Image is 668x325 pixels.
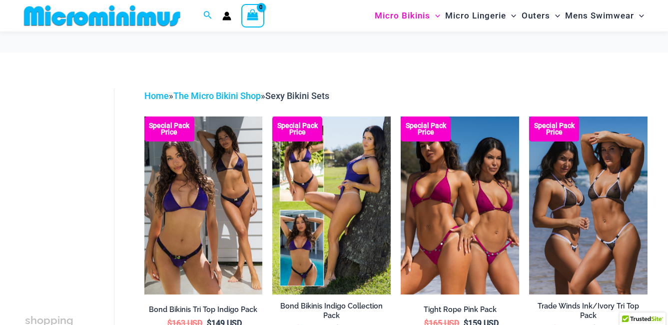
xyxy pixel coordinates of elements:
[272,116,391,294] img: Bond Inidgo Collection Pack (10)
[430,3,440,28] span: Menu Toggle
[550,3,560,28] span: Menu Toggle
[529,122,579,135] b: Special Pack Price
[20,4,184,27] img: MM SHOP LOGO FLAT
[401,305,519,318] a: Tight Rope Pink Pack
[222,11,231,20] a: Account icon link
[522,3,550,28] span: Outers
[563,3,647,28] a: Mens SwimwearMenu ToggleMenu Toggle
[529,301,648,324] a: Trade Winds Ink/Ivory Tri Top Pack
[529,301,648,320] h2: Trade Winds Ink/Ivory Tri Top Pack
[519,3,563,28] a: OutersMenu ToggleMenu Toggle
[372,3,443,28] a: Micro BikinisMenu ToggleMenu Toggle
[144,116,263,294] img: Bond Indigo Tri Top Pack (1)
[265,90,329,101] span: Sexy Bikini Sets
[144,90,169,101] a: Home
[401,116,519,294] a: Collection Pack F Collection Pack B (3)Collection Pack B (3)
[565,3,634,28] span: Mens Swimwear
[506,3,516,28] span: Menu Toggle
[144,305,263,318] a: Bond Bikinis Tri Top Indigo Pack
[173,90,261,101] a: The Micro Bikini Shop
[241,4,264,27] a: View Shopping Cart, empty
[272,122,322,135] b: Special Pack Price
[401,122,451,135] b: Special Pack Price
[25,80,115,280] iframe: TrustedSite Certified
[375,3,430,28] span: Micro Bikinis
[443,3,519,28] a: Micro LingerieMenu ToggleMenu Toggle
[401,305,519,314] h2: Tight Rope Pink Pack
[445,3,506,28] span: Micro Lingerie
[371,1,648,30] nav: Site Navigation
[401,116,519,294] img: Collection Pack F
[529,116,648,294] img: Top Bum Pack
[144,122,194,135] b: Special Pack Price
[144,116,263,294] a: Bond Indigo Tri Top Pack (1) Bond Indigo Tri Top Pack Back (1)Bond Indigo Tri Top Pack Back (1)
[272,116,391,294] a: Bond Inidgo Collection Pack (10) Bond Indigo Bikini Collection Pack Back (6)Bond Indigo Bikini Co...
[272,301,391,324] a: Bond Bikinis Indigo Collection Pack
[529,116,648,294] a: Top Bum Pack Top Bum Pack bTop Bum Pack b
[634,3,644,28] span: Menu Toggle
[144,305,263,314] h2: Bond Bikinis Tri Top Indigo Pack
[272,301,391,320] h2: Bond Bikinis Indigo Collection Pack
[203,9,212,22] a: Search icon link
[144,90,329,101] span: » »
